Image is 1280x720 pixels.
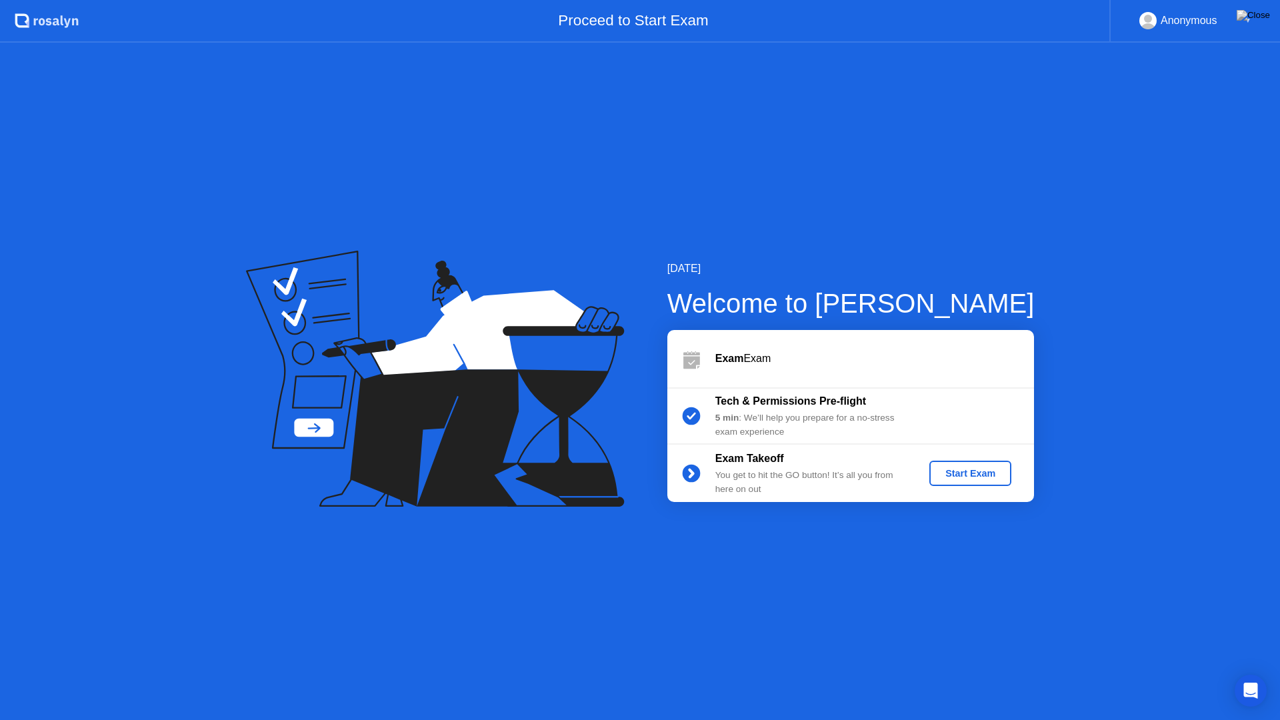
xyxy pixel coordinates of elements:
div: Start Exam [935,468,1006,479]
b: 5 min [715,413,739,423]
b: Exam Takeoff [715,453,784,464]
div: [DATE] [667,261,1035,277]
img: Close [1237,10,1270,21]
b: Tech & Permissions Pre-flight [715,395,866,407]
div: You get to hit the GO button! It’s all you from here on out [715,469,907,496]
div: Anonymous [1161,12,1217,29]
b: Exam [715,353,744,364]
div: Exam [715,351,1034,367]
div: Open Intercom Messenger [1235,675,1267,707]
button: Start Exam [929,461,1011,486]
div: Welcome to [PERSON_NAME] [667,283,1035,323]
div: : We’ll help you prepare for a no-stress exam experience [715,411,907,439]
